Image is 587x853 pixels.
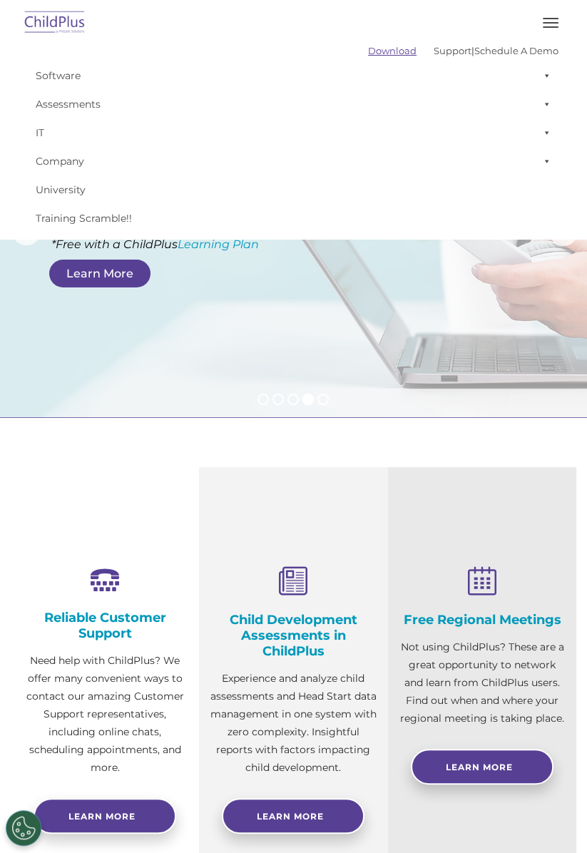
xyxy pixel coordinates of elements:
[49,260,150,287] a: Learn More
[29,90,558,118] a: Assessments
[354,699,587,853] iframe: Chat Widget
[21,610,188,641] h4: Reliable Customer Support
[210,670,377,777] p: Experience and analyze child assessments and Head Start data management in one system with zero c...
[21,6,88,40] img: ChildPlus by Procare Solutions
[6,810,41,846] button: Cookies Settings
[29,204,558,233] a: Training Scramble!!
[51,235,328,253] rs-layer: *Free with a ChildPlus
[29,175,558,204] a: University
[34,798,176,834] a: Learn more
[257,811,324,822] span: Learn More
[474,45,558,56] a: Schedule A Demo
[368,45,558,56] font: |
[222,798,364,834] a: Learn More
[210,612,377,659] h4: Child Development Assessments in ChildPlus
[434,45,471,56] a: Support
[399,612,566,628] h4: Free Regional Meetings
[29,61,558,90] a: Software
[21,652,188,777] p: Need help with ChildPlus? We offer many convenient ways to contact our amazing Customer Support r...
[399,638,566,727] p: Not using ChildPlus? These are a great opportunity to network and learn from ChildPlus users. Fin...
[68,811,136,822] span: Learn more
[29,118,558,147] a: IT
[178,237,259,251] a: Learning Plan
[368,45,417,56] a: Download
[29,147,558,175] a: Company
